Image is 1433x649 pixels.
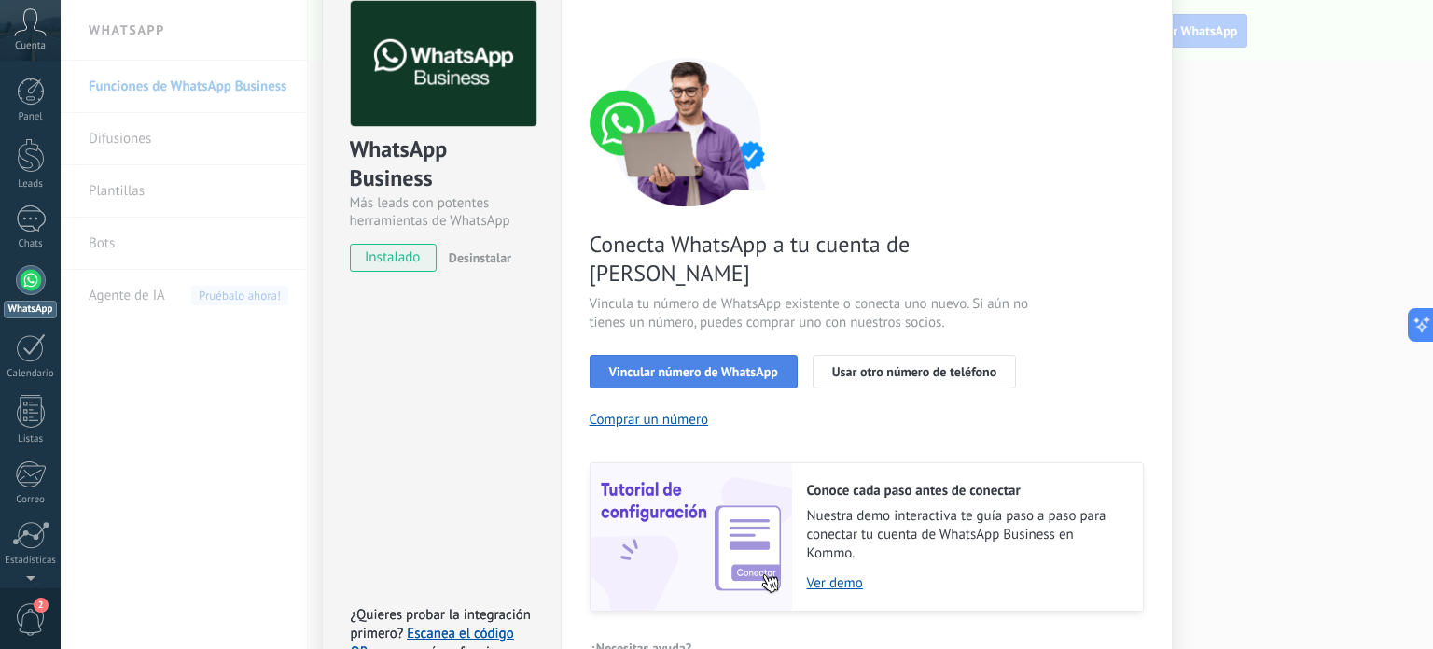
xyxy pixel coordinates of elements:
span: Vincular número de WhatsApp [609,365,778,378]
div: Más leads con potentes herramientas de WhatsApp [350,194,534,230]
span: instalado [351,244,436,272]
div: Leads [4,178,58,190]
span: Cuenta [15,40,46,52]
a: Ver demo [807,574,1124,592]
button: Comprar un número [590,411,709,429]
div: Calendario [4,368,58,380]
div: Estadísticas [4,555,58,567]
div: Correo [4,494,58,506]
button: Desinstalar [441,244,511,272]
span: Usar otro número de teléfono [832,365,996,378]
button: Vincular número de WhatsApp [590,355,798,388]
img: logo_main.png [351,1,536,127]
div: WhatsApp Business [350,134,534,194]
span: Vincula tu número de WhatsApp existente o conecta uno nuevo. Si aún no tienes un número, puedes c... [590,295,1034,332]
div: Panel [4,111,58,123]
span: 2 [34,598,49,613]
h2: Conoce cada paso antes de conectar [807,482,1124,500]
img: connect number [590,57,786,206]
span: Nuestra demo interactiva te guía paso a paso para conectar tu cuenta de WhatsApp Business en Kommo. [807,507,1124,563]
span: Conecta WhatsApp a tu cuenta de [PERSON_NAME] [590,230,1034,288]
div: Listas [4,433,58,445]
div: Chats [4,238,58,250]
span: Desinstalar [449,249,511,266]
button: Usar otro número de teléfono [813,355,1016,388]
span: ¿Quieres probar la integración primero? [351,606,532,642]
div: WhatsApp [4,301,57,318]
